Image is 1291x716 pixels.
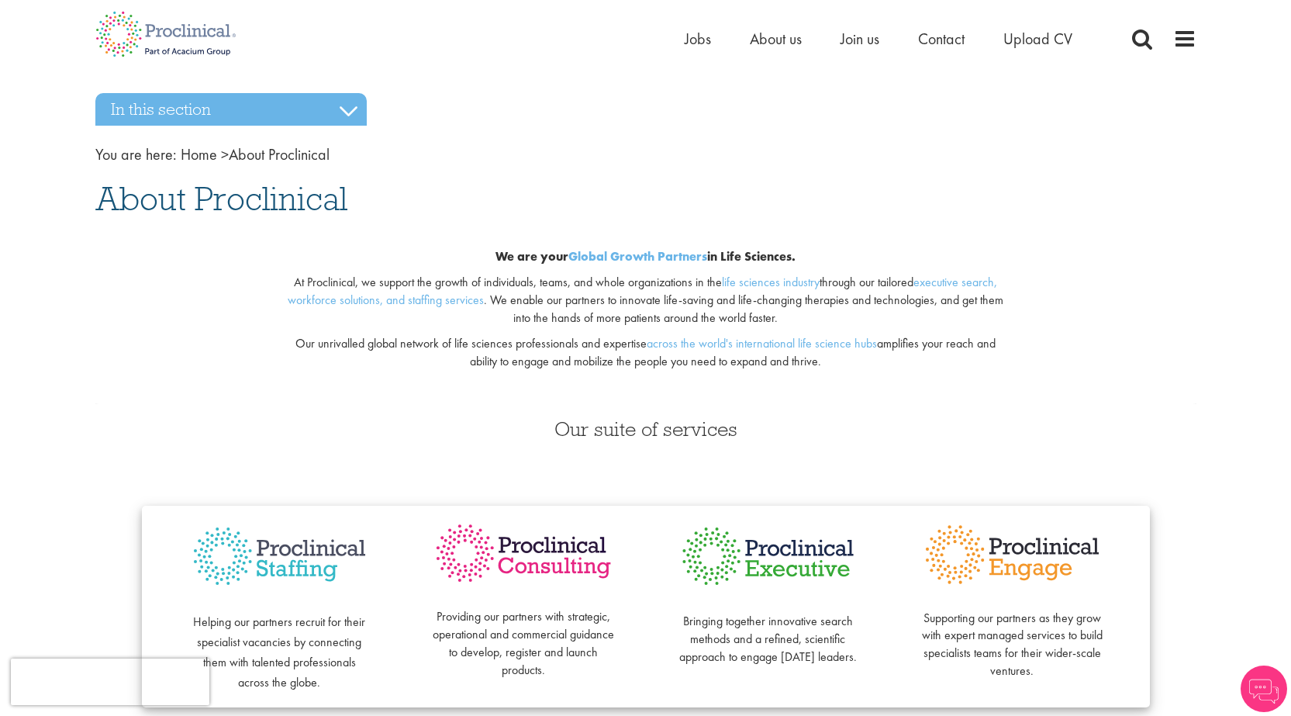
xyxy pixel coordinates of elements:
[921,521,1103,588] img: Proclinical Engage
[921,592,1103,680] p: Supporting our partners as they grow with expert managed services to build specialists teams for ...
[750,29,802,49] a: About us
[188,521,371,592] img: Proclinical Staffing
[722,274,820,290] a: life sciences industry
[282,335,1009,371] p: Our unrivalled global network of life sciences professionals and expertise amplifies your reach a...
[95,144,177,164] span: You are here:
[95,419,1196,439] h3: Our suite of services
[95,93,367,126] h3: In this section
[288,274,997,308] a: executive search, workforce solutions, and staffing services
[433,591,615,680] p: Providing our partners with strategic, operational and commercial guidance to develop, register a...
[918,29,965,49] a: Contact
[1241,666,1287,712] img: Chatbot
[193,614,365,690] span: Helping our partners recruit for their specialist vacancies by connecting them with talented prof...
[647,335,877,351] a: across the world's international life science hubs
[568,248,707,265] a: Global Growth Partners
[495,248,796,265] b: We are your in Life Sciences.
[11,659,209,705] iframe: reCAPTCHA
[1003,29,1072,49] a: Upload CV
[677,521,859,591] img: Proclinical Executive
[433,521,615,586] img: Proclinical Consulting
[221,144,229,164] span: >
[95,178,347,220] span: About Proclinical
[685,29,711,49] a: Jobs
[181,144,330,164] span: About Proclinical
[282,274,1009,327] p: At Proclinical, we support the growth of individuals, teams, and whole organizations in the throu...
[841,29,879,49] a: Join us
[677,595,859,666] p: Bringing together innovative search methods and a refined, scientific approach to engage [DATE] l...
[181,144,217,164] a: breadcrumb link to Home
